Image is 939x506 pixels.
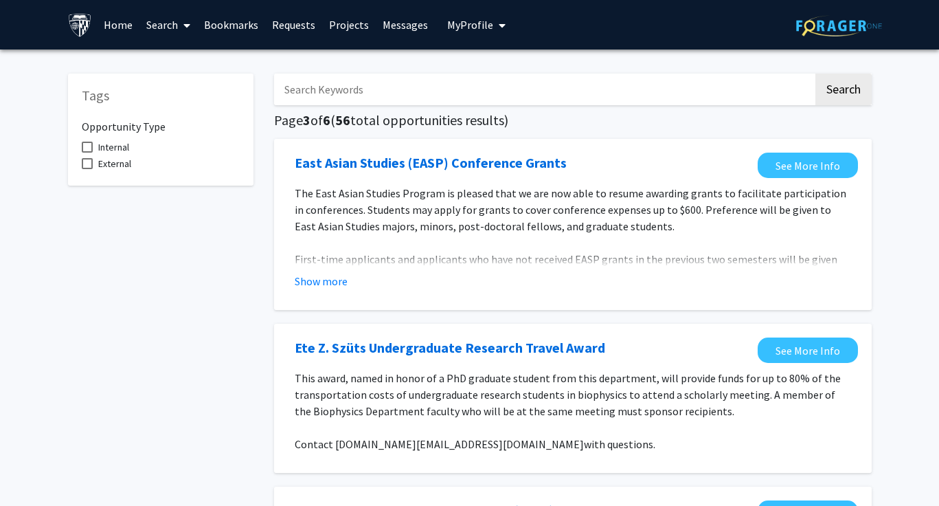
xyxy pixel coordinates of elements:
a: Search [139,1,197,49]
img: ForagerOne Logo [796,15,882,36]
h5: Tags [82,87,240,104]
a: Home [97,1,139,49]
button: Show more [295,273,348,289]
span: This award, named in honor of a PhD graduate student from this department, will provide funds for... [295,371,841,418]
img: Johns Hopkins University Logo [68,13,92,37]
span: Internal [98,139,129,155]
a: Requests [265,1,322,49]
h6: Opportunity Type [82,109,240,133]
button: Search [815,74,872,105]
a: Opens in a new tab [758,153,858,178]
a: Projects [322,1,376,49]
a: Opens in a new tab [295,338,605,358]
a: Opens in a new tab [758,338,858,363]
span: Contact [DOMAIN_NAME][EMAIL_ADDRESS][DOMAIN_NAME] [295,437,584,451]
p: The East Asian Studies Program is pleased that we are now able to resume awarding grants to facil... [295,185,851,234]
span: 56 [335,111,350,129]
span: External [98,155,131,172]
h5: Page of ( total opportunities results) [274,112,872,129]
span: 6 [323,111,330,129]
a: Messages [376,1,435,49]
p: First-time applicants and applicants who have not received EASP grants in the previous two semest... [295,251,851,317]
span: My Profile [447,18,493,32]
iframe: Chat [10,444,58,496]
a: Bookmarks [197,1,265,49]
input: Search Keywords [274,74,813,105]
p: with questions. [295,436,851,452]
span: 3 [303,111,310,129]
a: Opens in a new tab [295,153,567,173]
